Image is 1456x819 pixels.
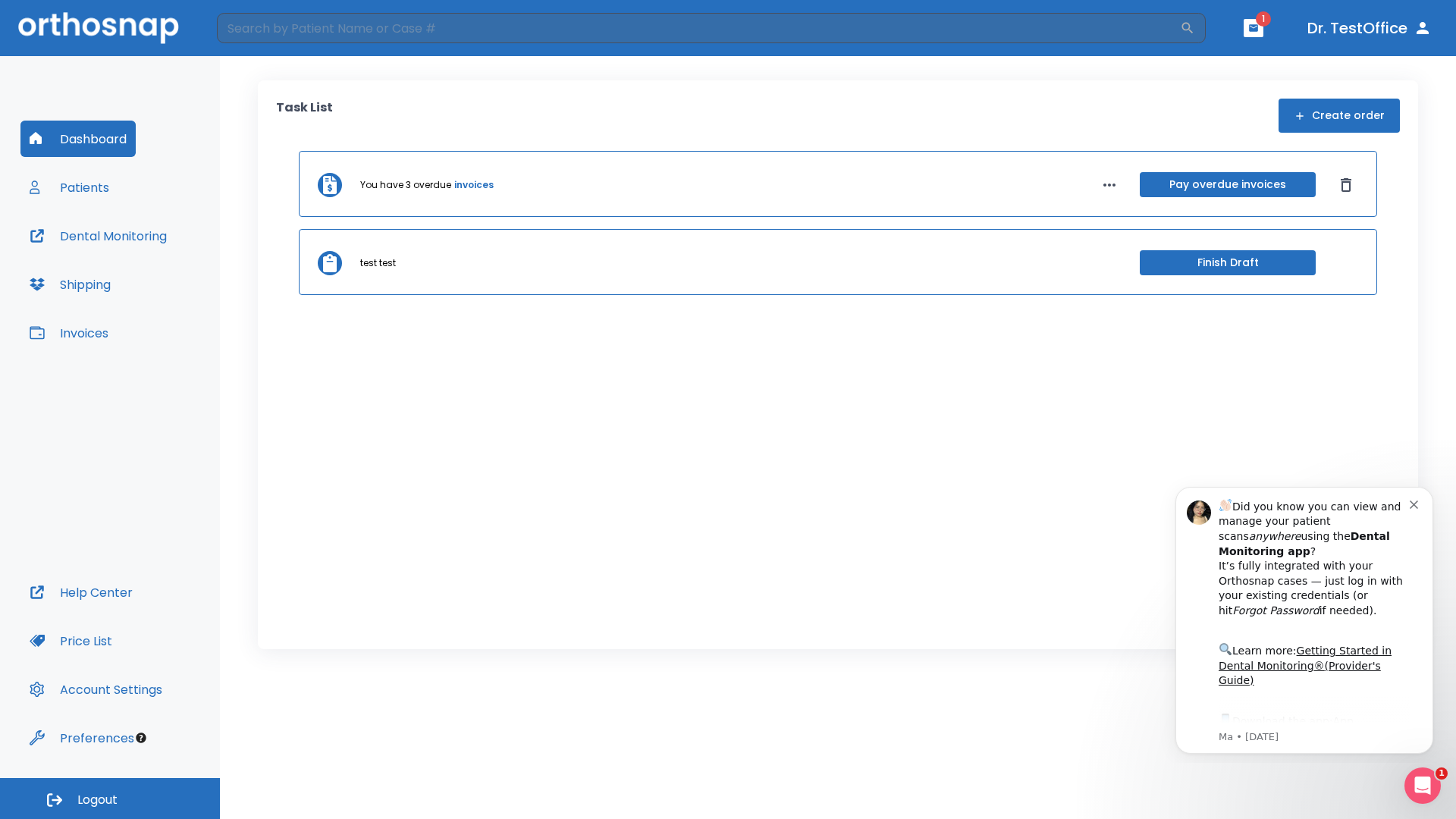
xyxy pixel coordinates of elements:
[1279,99,1400,133] button: Create order
[360,256,396,270] p: test test
[217,13,1180,43] input: Search by Patient Name or Case #
[20,266,120,303] button: Shipping
[1153,473,1456,763] iframe: Intercom notifications message
[1404,767,1441,804] iframe: Intercom live chat
[1256,11,1271,27] span: 1
[360,178,451,192] p: You have 3 overdue
[18,12,179,43] img: Orthosnap
[1334,173,1358,197] button: Dismiss
[134,731,148,745] div: Tooltip anchor
[20,121,136,157] button: Dashboard
[20,574,142,610] button: Help Center
[1436,767,1448,780] span: 1
[257,24,269,36] button: Dismiss notification
[20,671,171,708] button: Account Settings
[20,623,121,659] button: Price List
[1140,172,1316,197] button: Pay overdue invoices
[20,720,143,756] button: Preferences
[77,792,118,808] span: Logout
[20,315,118,351] button: Invoices
[66,238,257,315] div: Download the app: | ​ Let us know if you need help getting started!
[20,218,176,254] button: Dental Monitoring
[1301,14,1438,42] button: Dr. TestOffice
[276,99,333,133] p: Task List
[20,169,118,206] button: Patients
[1140,250,1316,275] button: Finish Draft
[454,178,494,192] a: invoices
[66,257,257,271] p: Message from Ma, sent 8w ago
[66,242,201,269] a: App Store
